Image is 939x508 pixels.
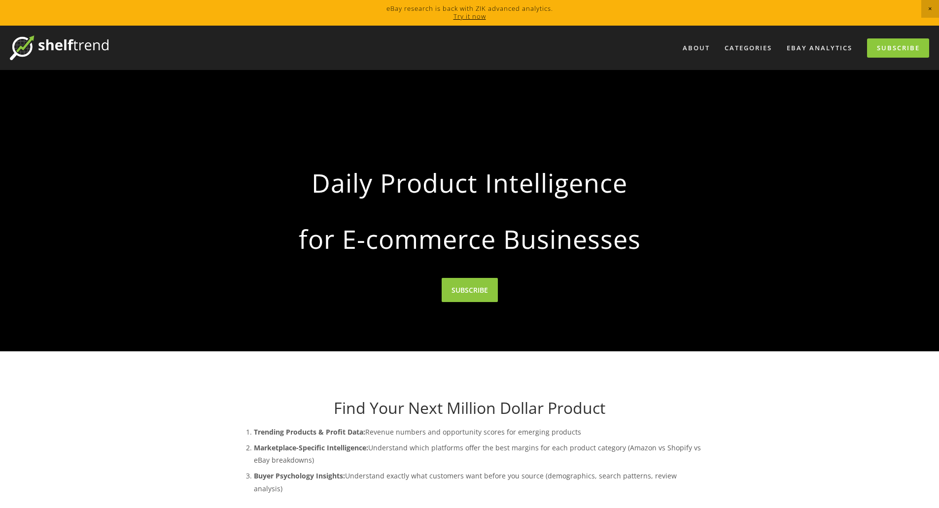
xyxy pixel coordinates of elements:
a: Subscribe [867,38,929,58]
a: About [676,40,716,56]
strong: Buyer Psychology Insights: [254,471,345,480]
a: eBay Analytics [780,40,859,56]
h1: Find Your Next Million Dollar Product [234,399,705,417]
p: Understand exactly what customers want before you source (demographics, search patterns, review a... [254,470,705,494]
strong: Marketplace-Specific Intelligence: [254,443,368,452]
strong: Daily Product Intelligence [250,160,690,206]
a: SUBSCRIBE [442,278,498,302]
p: Revenue numbers and opportunity scores for emerging products [254,426,705,438]
div: Categories [718,40,778,56]
img: ShelfTrend [10,35,108,60]
strong: for E-commerce Businesses [250,216,690,262]
strong: Trending Products & Profit Data: [254,427,365,437]
p: Understand which platforms offer the best margins for each product category (Amazon vs Shopify vs... [254,441,705,466]
a: Try it now [453,12,486,21]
